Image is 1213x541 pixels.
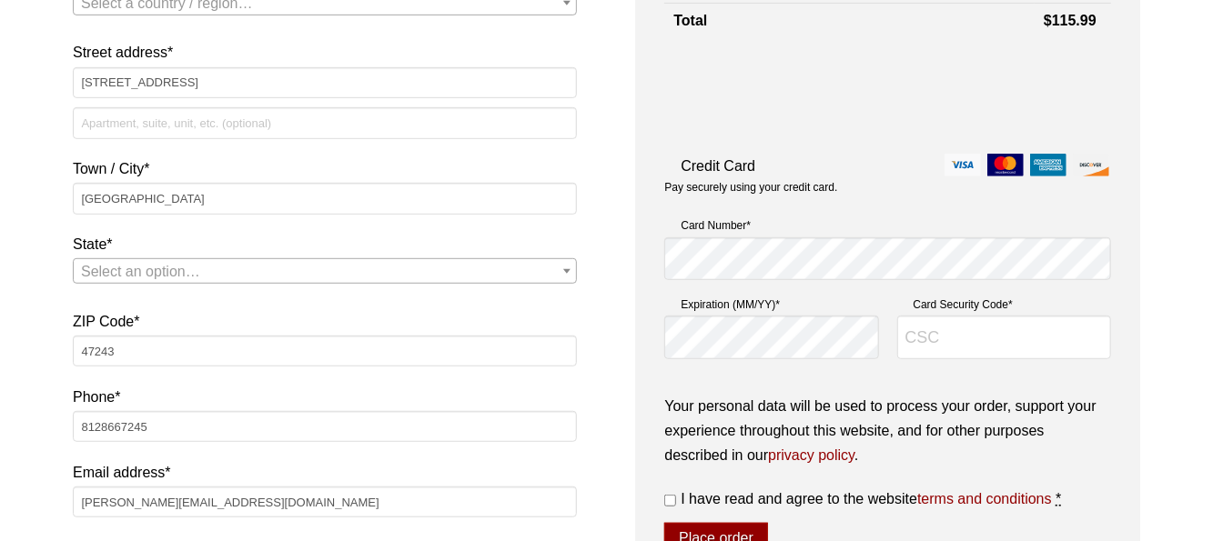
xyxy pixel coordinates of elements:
label: Card Number [664,216,1111,235]
label: Card Security Code [897,296,1111,314]
img: amex [1030,154,1066,176]
bdi: 115.99 [1044,13,1097,28]
input: I have read and agree to the websiteterms and conditions * [664,495,676,506]
iframe: reCAPTCHA [664,57,941,128]
abbr: required [1056,491,1061,506]
label: Town / City [73,156,577,181]
span: Select an option… [81,264,200,279]
fieldset: Payment Info [664,209,1111,374]
th: Total [664,4,1035,39]
label: State [73,232,577,256]
span: $ [1044,13,1052,28]
label: Phone [73,385,577,409]
p: Pay securely using your credit card. [664,180,1111,195]
span: I have read and agree to the website [681,491,1051,506]
label: ZIP Code [73,309,577,334]
input: Apartment, suite, unit, etc. (optional) [73,107,577,138]
img: mastercard [987,154,1024,176]
p: Your personal data will be used to process your order, support your experience throughout this we... [664,394,1111,468]
img: discover [1073,154,1109,176]
label: Credit Card [664,154,1111,178]
a: privacy policy [768,447,854,463]
span: State [73,258,577,284]
a: terms and conditions [917,491,1052,506]
label: Street address [73,40,577,65]
label: Email address [73,460,577,485]
img: visa [945,154,981,176]
input: House number and street name [73,67,577,98]
label: Expiration (MM/YY) [664,296,878,314]
input: CSC [897,316,1111,359]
